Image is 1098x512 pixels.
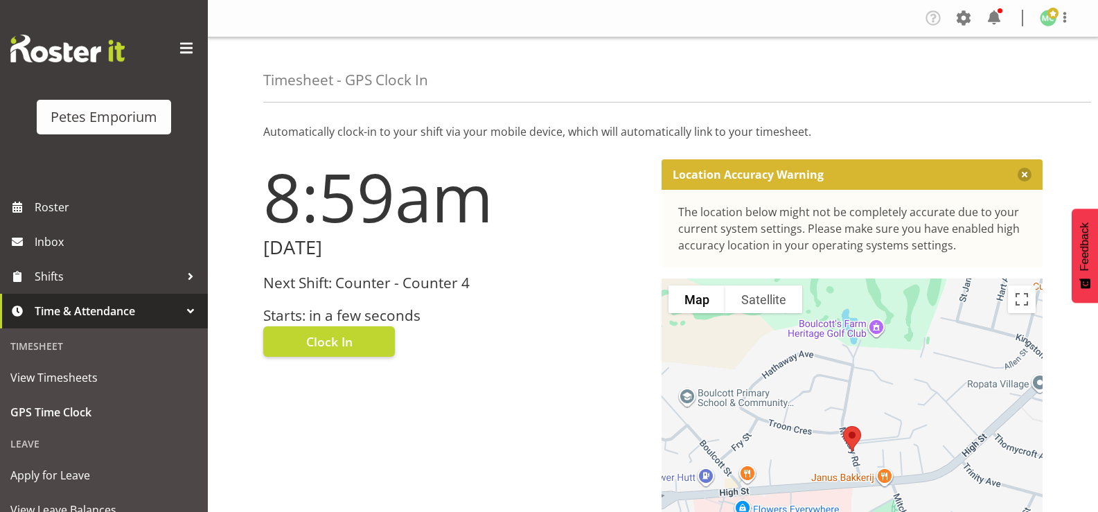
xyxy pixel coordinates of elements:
[263,159,645,234] h1: 8:59am
[3,430,204,458] div: Leave
[263,237,645,258] h2: [DATE]
[10,402,197,423] span: GPS Time Clock
[10,465,197,486] span: Apply for Leave
[35,197,201,218] span: Roster
[3,360,204,395] a: View Timesheets
[673,168,824,182] p: Location Accuracy Warning
[3,395,204,430] a: GPS Time Clock
[668,285,725,313] button: Show street map
[1040,10,1056,26] img: melissa-cowen2635.jpg
[306,333,353,351] span: Clock In
[1079,222,1091,271] span: Feedback
[678,204,1027,254] div: The location below might not be completely accurate due to your current system settings. Please m...
[1018,168,1031,182] button: Close message
[3,332,204,360] div: Timesheet
[1072,209,1098,303] button: Feedback - Show survey
[1008,285,1036,313] button: Toggle fullscreen view
[263,275,645,291] h3: Next Shift: Counter - Counter 4
[263,123,1043,140] p: Automatically clock-in to your shift via your mobile device, which will automatically link to you...
[263,326,395,357] button: Clock In
[263,308,645,324] h3: Starts: in a few seconds
[263,72,428,88] h4: Timesheet - GPS Clock In
[35,266,180,287] span: Shifts
[3,458,204,493] a: Apply for Leave
[10,367,197,388] span: View Timesheets
[725,285,802,313] button: Show satellite imagery
[10,35,125,62] img: Rosterit website logo
[51,107,157,127] div: Petes Emporium
[35,231,201,252] span: Inbox
[35,301,180,321] span: Time & Attendance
